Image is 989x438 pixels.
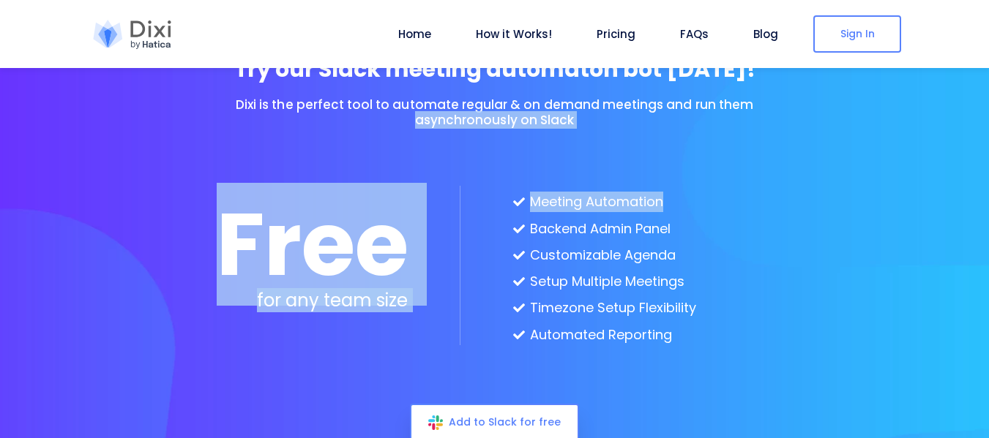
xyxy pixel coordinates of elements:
li: Customizable Agenda [513,245,696,265]
li: Backend Admin Panel [513,219,696,239]
h6: for any team size [217,292,408,309]
span: Add to Slack for free [449,415,561,429]
a: Sign In [813,15,901,53]
a: Blog [747,26,784,42]
li: Timezone Setup Flexibility [513,298,696,318]
img: slack-icon [428,415,443,430]
li: Setup Multiple Meetings [513,271,696,292]
li: Meeting Automation [513,192,696,212]
a: Home [392,26,437,42]
h2: Try our Slack meeting automaton bot [DATE]! [217,56,773,83]
a: How it Works! [470,26,558,42]
h6: Dixi is the perfect tool to automate regular & on demand meetings and run them asynchronously on ... [217,97,773,127]
h3: Free [217,211,408,277]
a: FAQs [674,26,714,42]
a: Pricing [591,26,641,42]
li: Automated Reporting [513,325,696,345]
